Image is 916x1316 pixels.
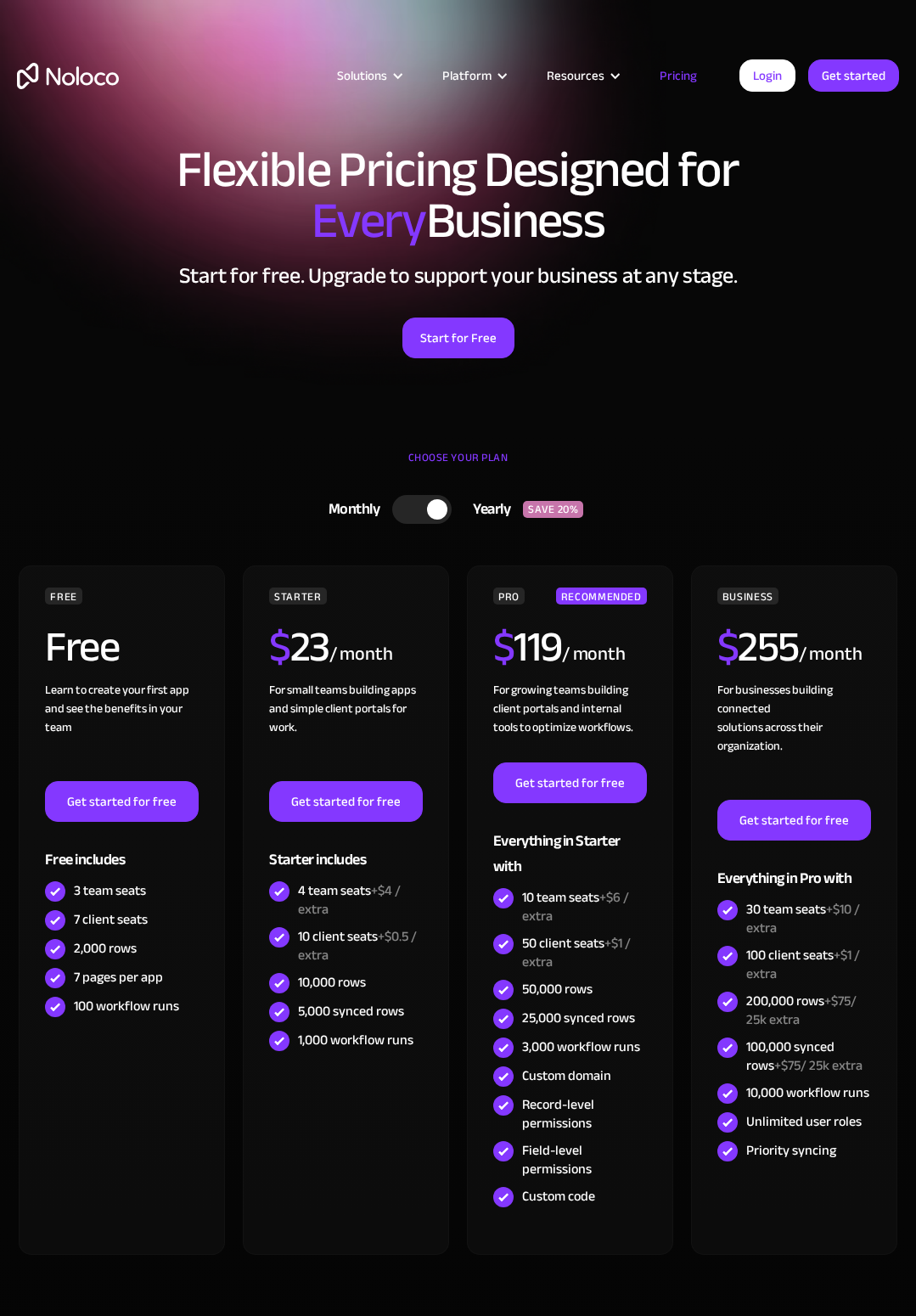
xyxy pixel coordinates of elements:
[17,144,899,246] h1: Flexible Pricing Designed for Business
[522,1066,611,1085] div: Custom domain
[522,931,631,975] span: +$1 / extra
[562,641,626,668] div: / month
[421,65,525,87] div: Platform
[269,588,326,605] div: STARTER
[556,588,647,605] div: RECOMMENDED
[45,588,82,605] div: FREE
[307,497,393,522] div: Monthly
[493,626,562,668] h2: 119
[522,1095,647,1133] div: Record-level permissions
[17,263,899,289] h2: Start for free. Upgrade to support your business at any stage.
[45,822,199,877] div: Free includes
[452,497,523,522] div: Yearly
[746,897,860,941] span: +$10 / extra
[298,1031,413,1049] div: 1,000 workflow runs
[746,1083,869,1102] div: 10,000 workflow runs
[45,681,199,781] div: Learn to create your first app and see the benefits in your team ‍
[74,910,148,929] div: 7 client seats
[269,822,423,877] div: Starter includes
[522,885,629,929] span: +$6 / extra
[739,59,795,92] a: Login
[522,1009,635,1027] div: 25,000 synced rows
[298,924,417,968] span: +$0.5 / extra
[746,988,857,1032] span: +$75/ 25k extra
[746,946,871,983] div: 100 client seats
[522,888,647,925] div: 10 team seats
[17,63,119,89] a: home
[522,934,647,971] div: 50 client seats
[312,173,426,268] span: Every
[493,803,647,884] div: Everything in Starter with
[799,641,863,668] div: / month
[298,927,423,965] div: 10 client seats
[74,997,179,1015] div: 100 workflow runs
[316,65,421,87] div: Solutions
[298,973,366,992] div: 10,000 rows
[523,501,583,518] div: SAVE 20%
[269,626,329,668] h2: 23
[746,942,860,987] span: +$1 / extra
[493,681,647,762] div: For growing teams building client portals and internal tools to optimize workflows.
[45,781,199,822] a: Get started for free
[337,65,387,87] div: Solutions
[45,626,119,668] h2: Free
[522,1141,647,1178] div: Field-level permissions
[638,65,718,87] a: Pricing
[808,59,899,92] a: Get started
[717,681,871,800] div: For businesses building connected solutions across their organization. ‍
[522,1187,595,1206] div: Custom code
[298,1002,404,1021] div: 5,000 synced rows
[746,1141,836,1160] div: Priority syncing
[717,841,871,896] div: Everything in Pro with
[717,607,739,687] span: $
[74,968,163,987] div: 7 pages per app
[547,65,604,87] div: Resources
[717,626,799,668] h2: 255
[493,607,514,687] span: $
[746,992,871,1029] div: 200,000 rows
[525,65,638,87] div: Resources
[74,881,146,900] div: 3 team seats
[298,878,401,922] span: +$4 / extra
[746,1112,862,1131] div: Unlimited user roles
[774,1053,863,1078] span: +$75/ 25k extra
[493,588,525,605] div: PRO
[717,800,871,841] a: Get started for free
[269,781,423,822] a: Get started for free
[17,445,899,487] div: CHOOSE YOUR PLAN
[269,681,423,781] div: For small teams building apps and simple client portals for work. ‍
[522,980,593,998] div: 50,000 rows
[442,65,492,87] div: Platform
[522,1038,640,1056] div: 3,000 workflow runs
[746,1038,871,1075] div: 100,000 synced rows
[746,900,871,937] div: 30 team seats
[329,641,393,668] div: / month
[717,588,778,605] div: BUSINESS
[74,939,137,958] div: 2,000 rows
[493,762,647,803] a: Get started for free
[269,607,290,687] span: $
[402,318,514,358] a: Start for Free
[298,881,423,919] div: 4 team seats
